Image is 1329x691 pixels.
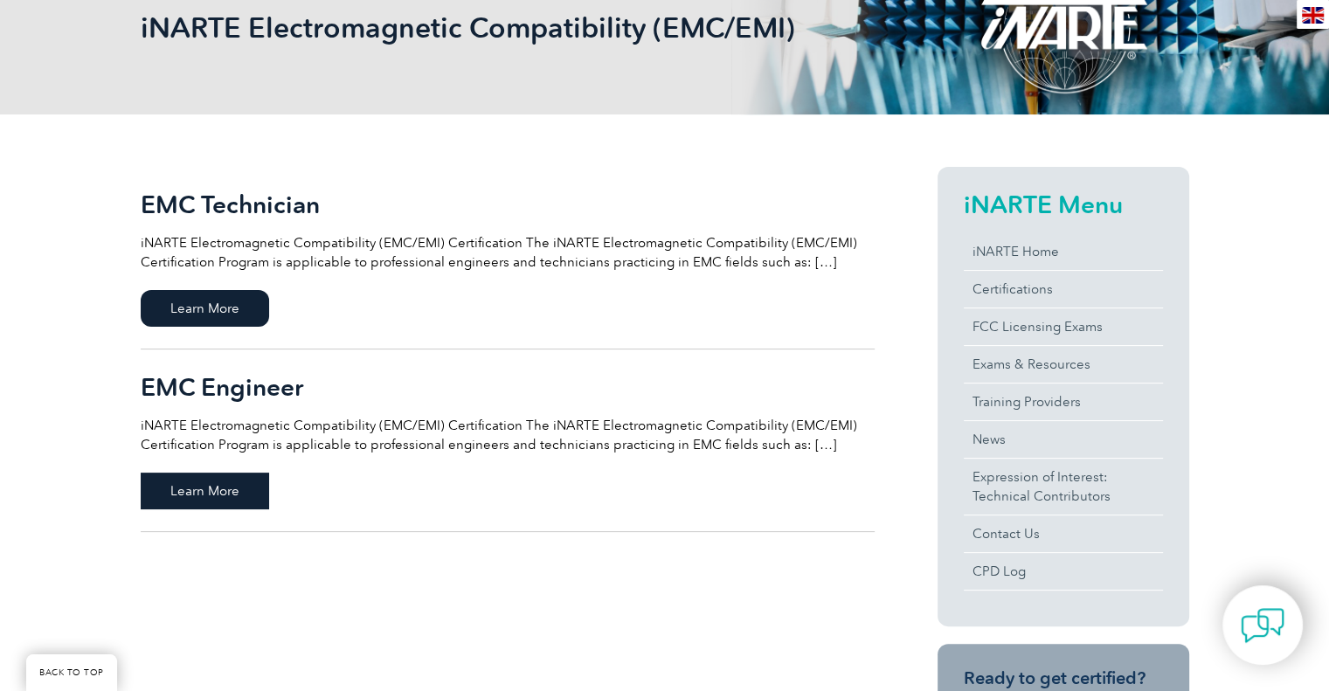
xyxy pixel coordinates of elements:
a: BACK TO TOP [26,654,117,691]
p: iNARTE Electromagnetic Compatibility (EMC/EMI) Certification The iNARTE Electromagnetic Compatibi... [141,233,875,272]
a: Contact Us [964,515,1163,552]
a: Expression of Interest:Technical Contributors [964,459,1163,515]
a: News [964,421,1163,458]
a: FCC Licensing Exams [964,308,1163,345]
h2: EMC Engineer [141,373,875,401]
a: EMC Technician iNARTE Electromagnetic Compatibility (EMC/EMI) Certification The iNARTE Electromag... [141,167,875,349]
h1: iNARTE Electromagnetic Compatibility (EMC/EMI) [141,10,812,45]
img: contact-chat.png [1241,604,1284,647]
h3: Ready to get certified? [964,667,1163,689]
p: iNARTE Electromagnetic Compatibility (EMC/EMI) Certification The iNARTE Electromagnetic Compatibi... [141,416,875,454]
a: CPD Log [964,553,1163,590]
span: Learn More [141,473,269,509]
span: Learn More [141,290,269,327]
img: en [1302,7,1324,24]
a: Certifications [964,271,1163,307]
a: Training Providers [964,384,1163,420]
a: EMC Engineer iNARTE Electromagnetic Compatibility (EMC/EMI) Certification The iNARTE Electromagne... [141,349,875,532]
h2: iNARTE Menu [964,190,1163,218]
h2: EMC Technician [141,190,875,218]
a: Exams & Resources [964,346,1163,383]
a: iNARTE Home [964,233,1163,270]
